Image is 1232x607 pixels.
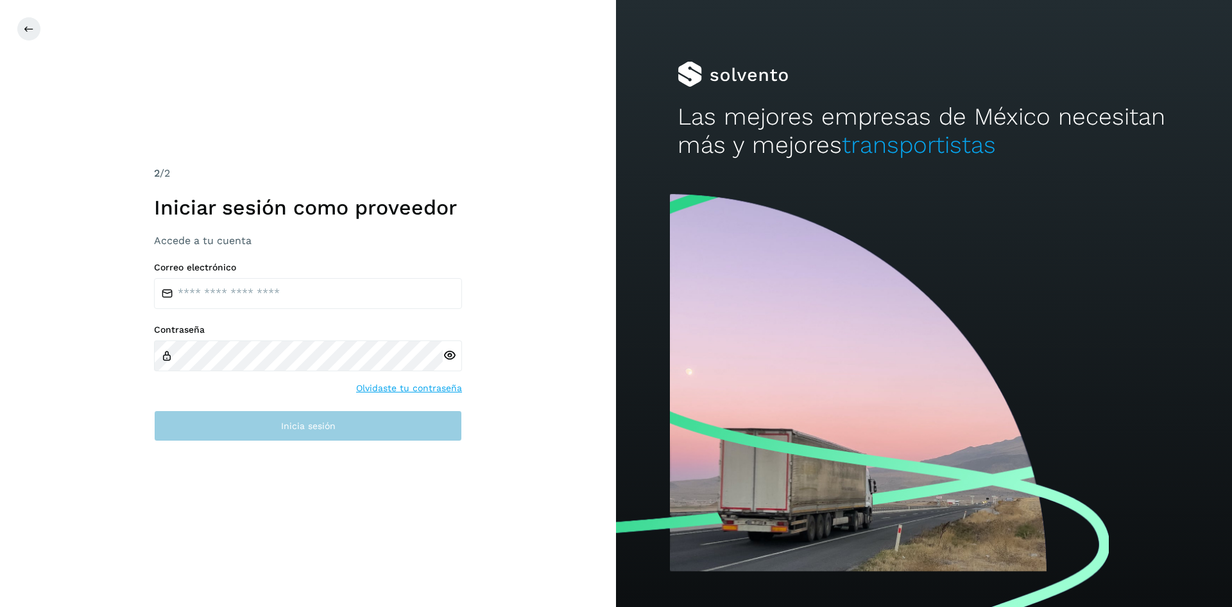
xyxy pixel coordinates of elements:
[281,421,336,430] span: Inicia sesión
[154,262,462,273] label: Correo electrónico
[678,103,1170,160] h2: Las mejores empresas de México necesitan más y mejores
[154,166,462,181] div: /2
[154,167,160,179] span: 2
[154,410,462,441] button: Inicia sesión
[842,131,996,159] span: transportistas
[356,382,462,395] a: Olvidaste tu contraseña
[154,234,462,247] h3: Accede a tu cuenta
[154,195,462,220] h1: Iniciar sesión como proveedor
[154,324,462,335] label: Contraseña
